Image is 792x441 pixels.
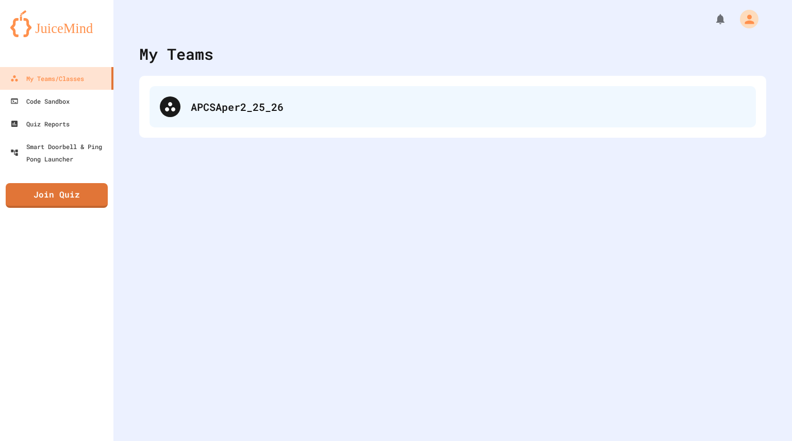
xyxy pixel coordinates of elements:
div: Quiz Reports [10,118,70,130]
div: Code Sandbox [10,95,70,107]
div: APCSAper2_25_26 [150,86,756,127]
a: Join Quiz [6,183,108,208]
div: My Notifications [695,10,729,28]
div: My Teams/Classes [10,72,84,85]
img: logo-orange.svg [10,10,103,37]
div: My Teams [139,42,213,66]
div: Smart Doorbell & Ping Pong Launcher [10,140,109,165]
div: My Account [729,7,761,31]
div: APCSAper2_25_26 [191,99,746,115]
